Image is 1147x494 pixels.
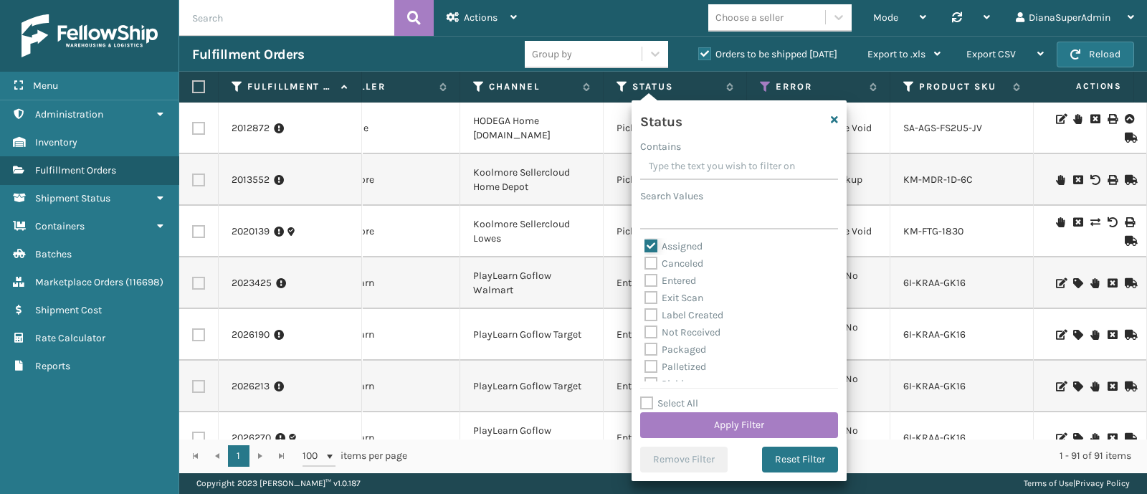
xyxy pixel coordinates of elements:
i: Cancel Fulfillment Order [1108,278,1116,288]
i: Mark as Shipped [1125,175,1133,185]
h4: Status [640,109,682,130]
td: Entered [604,361,747,412]
a: 2012872 [232,121,270,136]
span: Shipment Status [35,192,110,204]
i: Edit [1056,433,1065,443]
label: Entered [644,275,696,287]
i: Upload BOL [1125,114,1133,124]
td: PlayLearn Goflow Walmart [460,257,604,309]
i: Assign Carrier and Warehouse [1073,381,1082,391]
label: Packaged [644,343,706,356]
i: Cancel Fulfillment Order [1073,217,1082,227]
span: Fulfillment Orders [35,164,116,176]
span: Inventory [35,136,77,148]
span: Batches [35,248,72,260]
button: Remove Filter [640,447,728,472]
a: Terms of Use [1024,478,1073,488]
td: HODEGA Home [DOMAIN_NAME] [460,103,604,154]
a: 2026190 [232,328,270,342]
td: Picking [604,154,747,206]
i: Edit [1056,114,1065,124]
label: Search Values [640,189,703,204]
label: Seller [346,80,432,93]
label: Select All [640,397,698,409]
label: Canceled [644,257,703,270]
i: Edit [1056,278,1065,288]
a: 6I-KRAA-GK16 [903,380,966,392]
td: Entered [604,412,747,464]
label: Channel [489,80,576,93]
label: Fulfillment Order Id [247,80,334,93]
span: Export to .xls [867,48,925,60]
i: Edit [1056,330,1065,340]
span: Shipment Cost [35,304,102,316]
i: Change shipping [1090,217,1099,227]
button: Reset Filter [762,447,838,472]
a: Privacy Policy [1075,478,1130,488]
a: 6I-KRAA-GK16 [903,328,966,341]
a: KM-MDR-1D-6C [903,174,973,186]
input: Type the text you wish to filter on [640,154,838,180]
span: ( 116698 ) [125,276,163,288]
span: Rate Calculator [35,332,105,344]
i: Cancel Fulfillment Order [1108,433,1116,443]
i: On Hold [1056,217,1065,227]
label: Contains [640,139,681,154]
i: Print BOL [1108,114,1116,124]
i: On Hold [1090,381,1099,391]
a: 2026213 [232,379,270,394]
i: Assign Carrier and Warehouse [1073,433,1082,443]
i: Void BOL [1090,175,1099,185]
i: Cancel Fulfillment Order [1108,330,1116,340]
span: Administration [35,108,103,120]
i: On Hold [1090,330,1099,340]
td: PlayLearn [317,257,460,309]
span: Actions [464,11,498,24]
i: On Hold [1090,278,1099,288]
span: Menu [33,80,58,92]
i: Cancel Fulfillment Order [1073,175,1082,185]
h3: Fulfillment Orders [192,46,304,63]
button: Reload [1057,42,1134,67]
i: Mark as Shipped [1125,330,1133,340]
button: Apply Filter [640,412,838,438]
i: Cancel Fulfillment Order [1108,381,1116,391]
i: Print Label [1125,217,1133,227]
label: Assigned [644,240,703,252]
i: Mark as Shipped [1125,236,1133,246]
i: Assign Carrier and Warehouse [1073,330,1082,340]
span: items per page [303,445,407,467]
label: Exit Scan [644,292,703,304]
a: 6I-KRAA-GK16 [903,432,966,444]
span: Containers [35,220,85,232]
i: Assign Carrier and Warehouse [1073,278,1082,288]
td: PlayLearn [317,361,460,412]
div: 1 - 91 of 91 items [427,449,1131,463]
label: Palletized [644,361,706,373]
a: 1 [228,445,249,467]
div: Group by [532,47,572,62]
td: LifeStyle [317,103,460,154]
label: Label Created [644,309,723,321]
label: Picking [644,378,695,390]
i: Mark as Shipped [1125,133,1133,143]
td: Koolmore [317,154,460,206]
i: Mark as Shipped [1125,433,1133,443]
label: Product SKU [919,80,1006,93]
a: 2026270 [232,431,271,445]
a: 6I-KRAA-GK16 [903,277,966,289]
i: Print BOL [1108,175,1116,185]
td: Picking [604,103,747,154]
td: PlayLearn Goflow Target [460,309,604,361]
label: Error [776,80,862,93]
td: PlayLearn Goflow Target [460,361,604,412]
td: PlayLearn [317,412,460,464]
i: On Hold [1090,433,1099,443]
i: Cancel Fulfillment Order [1090,114,1099,124]
div: Choose a seller [715,10,784,25]
span: Reports [35,360,70,372]
i: Mark as Shipped [1125,381,1133,391]
i: Mark as Shipped [1125,278,1133,288]
td: Entered [604,257,747,309]
i: On Hold [1073,114,1082,124]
